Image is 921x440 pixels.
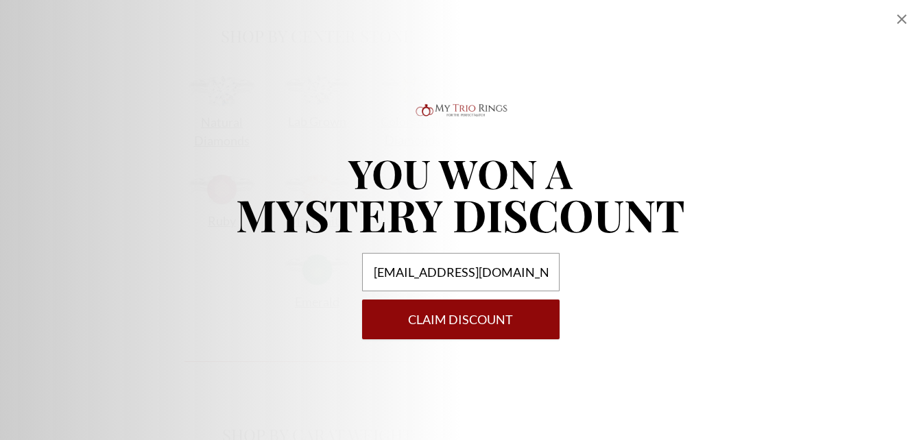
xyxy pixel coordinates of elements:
img: Logo [413,101,509,120]
p: MYSTERY DISCOUNT [236,193,685,236]
p: YOU WON A [236,153,685,193]
button: Claim DISCOUNT [362,300,560,339]
div: Close popup [894,11,910,27]
input: Your email address [362,253,560,291]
